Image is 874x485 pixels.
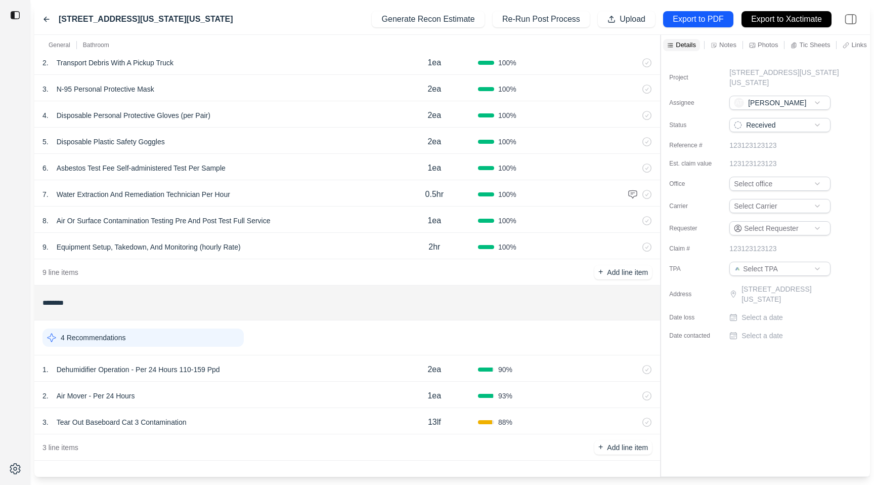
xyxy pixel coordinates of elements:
[53,362,224,377] p: Dehumidifier Operation - Per 24 Hours 110-159 Ppd
[427,109,441,122] p: 2ea
[498,391,512,401] span: 93 %
[427,136,441,148] p: 2ea
[42,189,49,199] p: 7 .
[498,189,516,199] span: 100 %
[628,189,638,199] img: comment
[498,137,516,147] span: 100 %
[493,11,590,27] button: Re-Run Post Process
[53,108,214,123] p: Disposable Personal Protective Gloves (per Pair)
[598,266,603,278] p: +
[669,265,720,273] label: TPA
[49,41,70,49] p: General
[42,442,78,453] p: 3 line items
[427,215,441,227] p: 1ea
[607,267,648,277] p: Add line item
[669,159,720,168] label: Est. claim value
[741,312,783,322] p: Select a date
[607,442,648,453] p: Add line item
[598,441,603,453] p: +
[741,284,850,304] p: [STREET_ADDRESS][US_STATE]
[53,240,245,254] p: Equipment Setup, Takedown, And Monitoring (hourly Rate)
[502,14,580,25] p: Re-Run Post Process
[663,11,733,27] button: Export to PDF
[428,241,440,253] p: 2hr
[53,214,275,228] p: Air Or Surface Contamination Testing Pre And Post Test Full Service
[620,14,645,25] p: Upload
[594,440,652,455] button: +Add line item
[427,57,441,69] p: 1ea
[676,41,696,49] p: Details
[53,56,178,70] p: Transport Debris With A Pickup Truck
[719,41,736,49] p: Notes
[42,391,49,401] p: 2 .
[758,41,778,49] p: Photos
[42,137,49,147] p: 5 .
[669,73,720,82] label: Project
[53,135,169,149] p: Disposable Plastic Safety Goggles
[741,331,783,341] p: Select a date
[425,188,444,200] p: 0.5hr
[53,82,158,96] p: N-95 Personal Protective Mask
[669,224,720,232] label: Requester
[598,11,655,27] button: Upload
[42,216,49,226] p: 8 .
[382,14,475,25] p: Generate Recon Estimate
[669,121,720,129] label: Status
[840,8,862,30] img: right-panel.svg
[53,161,230,175] p: Asbestos Test Fee Self-administered Test Per Sample
[427,390,441,402] p: 1ea
[53,415,191,429] p: Tear Out Baseboard Cat 3 Contamination
[498,417,512,427] span: 88 %
[53,187,234,201] p: Water Extraction And Remediation Technician Per Hour
[42,417,49,427] p: 3 .
[42,163,49,173] p: 6 .
[372,11,484,27] button: Generate Recon Estimate
[594,265,652,279] button: +Add line item
[42,267,78,277] p: 9 line items
[669,290,720,298] label: Address
[669,141,720,149] label: Reference #
[427,83,441,95] p: 2ea
[42,84,49,94] p: 3 .
[42,242,49,252] p: 9 .
[498,84,516,94] span: 100 %
[498,216,516,226] span: 100 %
[669,245,720,253] label: Claim #
[799,41,830,49] p: Tic Sheets
[83,41,109,49] p: Bathroom
[741,11,832,27] button: Export to Xactimate
[669,180,720,188] label: Office
[498,163,516,173] span: 100 %
[669,313,720,321] label: Date loss
[751,14,822,25] p: Export to Xactimate
[10,10,20,20] img: toggle sidebar
[673,14,723,25] p: Export to PDF
[59,13,233,25] label: [STREET_ADDRESS][US_STATE][US_STATE]
[498,58,516,68] span: 100 %
[729,67,850,88] p: [STREET_ADDRESS][US_STATE][US_STATE]
[428,416,441,428] p: 13lf
[427,363,441,376] p: 2ea
[729,158,776,169] p: 123123123123
[498,365,512,375] span: 90 %
[53,389,139,403] p: Air Mover - Per 24 Hours
[669,202,720,210] label: Carrier
[42,110,49,120] p: 4 .
[427,162,441,174] p: 1ea
[42,58,49,68] p: 2 .
[851,41,866,49] p: Links
[669,332,720,340] label: Date contacted
[42,365,49,375] p: 1 .
[729,140,776,150] p: 123123123123
[61,333,125,343] p: 4 Recommendations
[498,110,516,120] span: 100 %
[669,99,720,107] label: Assignee
[729,244,776,254] p: 123123123123
[498,242,516,252] span: 100 %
